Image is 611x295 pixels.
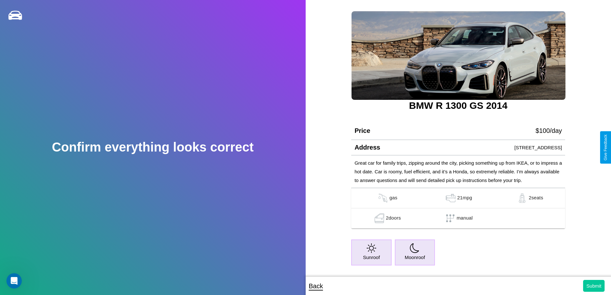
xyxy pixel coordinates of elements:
div: Give Feedback [603,134,608,161]
p: Great car for family trips, zipping around the city, picking something up from IKEA, or to impres... [354,159,562,185]
p: 21 mpg [457,193,472,203]
p: 2 seats [529,193,543,203]
h3: BMW R 1300 GS 2014 [351,100,565,111]
p: 2 doors [386,213,401,223]
p: Back [309,280,323,292]
p: [STREET_ADDRESS] [514,143,562,152]
img: gas [377,193,389,203]
table: simple table [351,188,565,229]
button: Submit [583,280,605,292]
p: manual [457,213,473,223]
p: $ 100 /day [536,125,562,136]
img: gas [373,213,386,223]
p: Sunroof [363,253,380,262]
h4: Price [354,127,370,134]
img: gas [444,193,457,203]
p: Moonroof [405,253,425,262]
h2: Confirm everything looks correct [52,140,254,154]
img: gas [516,193,529,203]
h4: Address [354,144,380,151]
iframe: Intercom live chat [6,273,22,289]
p: gas [389,193,397,203]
